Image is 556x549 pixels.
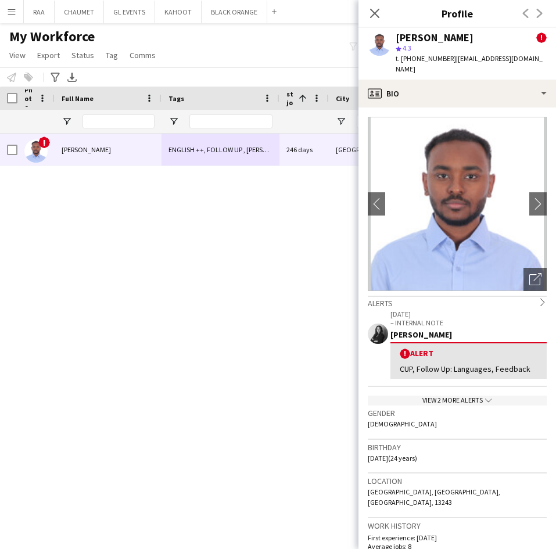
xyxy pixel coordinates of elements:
[5,48,30,63] a: View
[162,134,279,166] div: ENGLISH ++, FOLLOW UP , [PERSON_NAME] PROFILE, SPANISH SPEAKER, THA SUPERVISOR CERTIFIED, TOP HOS...
[329,134,375,166] div: [GEOGRAPHIC_DATA]
[82,114,155,128] input: Full Name Filter Input
[9,28,95,45] span: My Workforce
[368,454,417,462] span: [DATE] (24 years)
[368,442,547,453] h3: Birthday
[65,70,79,84] app-action-btn: Export XLSX
[202,1,267,23] button: BLACK ORANGE
[67,48,99,63] a: Status
[101,48,123,63] a: Tag
[168,94,184,103] span: Tags
[336,116,346,127] button: Open Filter Menu
[71,50,94,60] span: Status
[390,318,547,327] p: – INTERNAL NOTE
[279,134,329,166] div: 246 days
[24,85,34,112] span: Photo
[62,145,111,154] span: [PERSON_NAME]
[368,533,547,542] p: First experience: [DATE]
[24,139,48,163] img: Ahmed Magzoub
[523,268,547,291] div: Open photos pop-in
[396,54,456,63] span: t. [PHONE_NUMBER]
[48,70,62,84] app-action-btn: Advanced filters
[62,94,94,103] span: Full Name
[536,33,547,43] span: !
[286,81,294,116] span: Last job
[168,116,179,127] button: Open Filter Menu
[368,117,547,291] img: Crew avatar or photo
[189,114,272,128] input: Tags Filter Input
[9,50,26,60] span: View
[125,48,160,63] a: Comms
[55,1,104,23] button: CHAUMET
[358,80,556,107] div: Bio
[390,329,547,340] div: [PERSON_NAME]
[38,137,50,148] span: !
[106,50,118,60] span: Tag
[368,487,500,507] span: [GEOGRAPHIC_DATA], [GEOGRAPHIC_DATA], [GEOGRAPHIC_DATA], 13243
[24,1,55,23] button: RAA
[368,396,547,406] div: View 2 more alerts
[37,50,60,60] span: Export
[155,1,202,23] button: KAHOOT
[33,48,64,63] a: Export
[130,50,156,60] span: Comms
[357,114,368,128] input: City Filter Input
[396,33,474,43] div: [PERSON_NAME]
[396,54,543,73] span: | [EMAIL_ADDRESS][DOMAIN_NAME]
[358,6,556,21] h3: Profile
[400,364,537,374] div: CUP, Follow Up: Languages, Feedback
[368,521,547,531] h3: Work history
[104,1,155,23] button: GL EVENTS
[403,44,411,52] span: 4.3
[368,408,547,418] h3: Gender
[400,348,537,359] div: Alert
[400,349,410,359] span: !
[390,310,547,318] p: [DATE]
[368,296,547,308] div: Alerts
[368,476,547,486] h3: Location
[368,419,437,428] span: [DEMOGRAPHIC_DATA]
[62,116,72,127] button: Open Filter Menu
[336,94,349,103] span: City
